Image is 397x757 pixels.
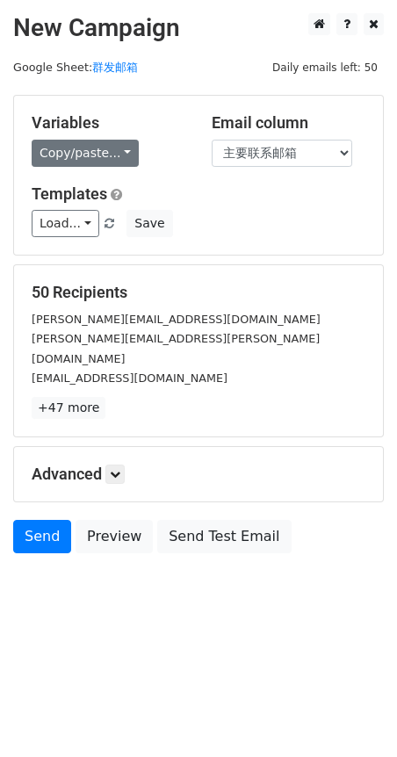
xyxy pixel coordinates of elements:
[32,465,365,484] h5: Advanced
[309,673,397,757] iframe: Chat Widget
[32,184,107,203] a: Templates
[32,210,99,237] a: Load...
[309,673,397,757] div: 聊天小组件
[32,332,320,365] small: [PERSON_NAME][EMAIL_ADDRESS][PERSON_NAME][DOMAIN_NAME]
[32,313,321,326] small: [PERSON_NAME][EMAIL_ADDRESS][DOMAIN_NAME]
[157,520,291,553] a: Send Test Email
[13,13,384,43] h2: New Campaign
[13,61,138,74] small: Google Sheet:
[13,520,71,553] a: Send
[76,520,153,553] a: Preview
[212,113,365,133] h5: Email column
[32,371,227,385] small: [EMAIL_ADDRESS][DOMAIN_NAME]
[92,61,138,74] a: 群发邮箱
[32,397,105,419] a: +47 more
[266,58,384,77] span: Daily emails left: 50
[32,283,365,302] h5: 50 Recipients
[32,140,139,167] a: Copy/paste...
[32,113,185,133] h5: Variables
[266,61,384,74] a: Daily emails left: 50
[126,210,172,237] button: Save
